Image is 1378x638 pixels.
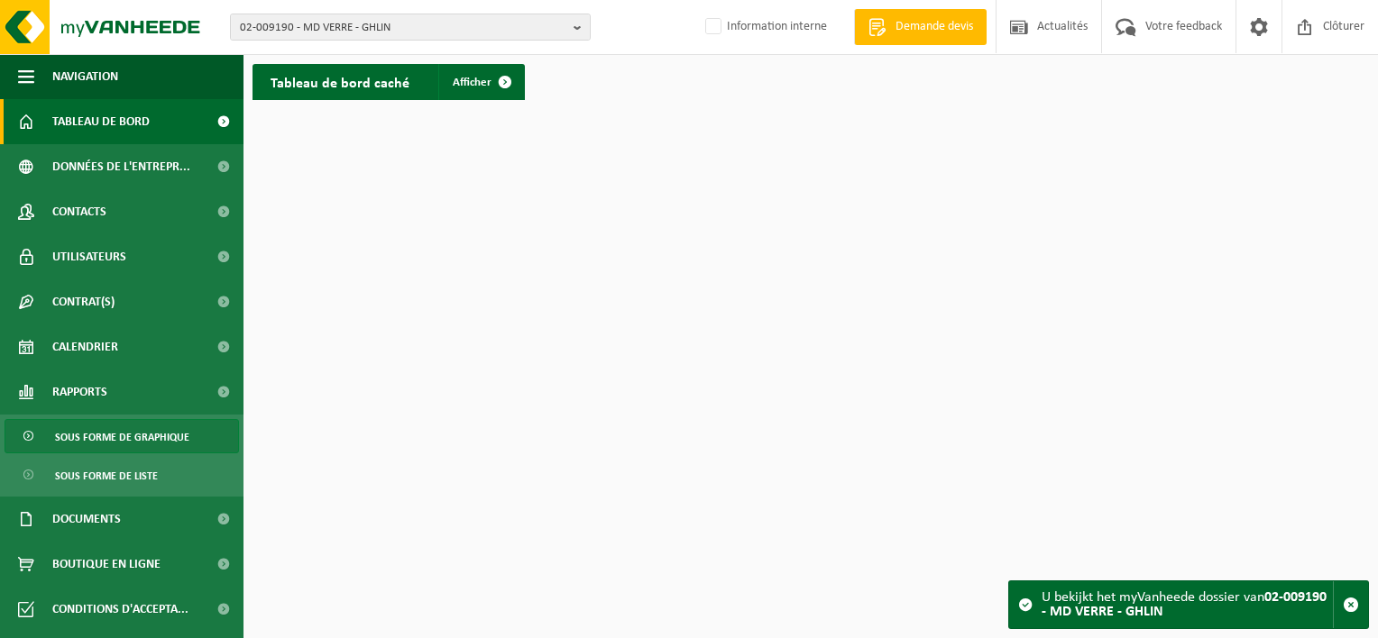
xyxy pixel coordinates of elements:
span: Calendrier [52,324,118,369]
span: Sous forme de graphique [55,420,189,454]
button: 02-009190 - MD VERRE - GHLIN [230,14,591,41]
span: Demande devis [891,18,978,36]
span: Navigation [52,54,118,99]
span: Sous forme de liste [55,459,158,493]
span: Rapports [52,369,107,415]
a: Sous forme de liste [5,458,239,492]
a: Demande devis [854,9,987,45]
label: Information interne [702,14,827,41]
span: 02-009190 - MD VERRE - GHLIN [240,14,566,41]
span: Boutique en ligne [52,542,161,587]
span: Contrat(s) [52,279,115,324]
a: Sous forme de graphique [5,419,239,453]
span: Tableau de bord [52,99,150,144]
h2: Tableau de bord caché [253,64,427,99]
strong: 02-009190 - MD VERRE - GHLIN [1042,590,1327,619]
a: Afficher [438,64,523,100]
div: U bekijkt het myVanheede dossier van [1042,581,1333,628]
span: Documents [52,497,121,542]
span: Données de l'entrepr... [52,144,190,189]
span: Conditions d'accepta... [52,587,188,632]
span: Afficher [453,77,491,88]
span: Utilisateurs [52,234,126,279]
span: Contacts [52,189,106,234]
